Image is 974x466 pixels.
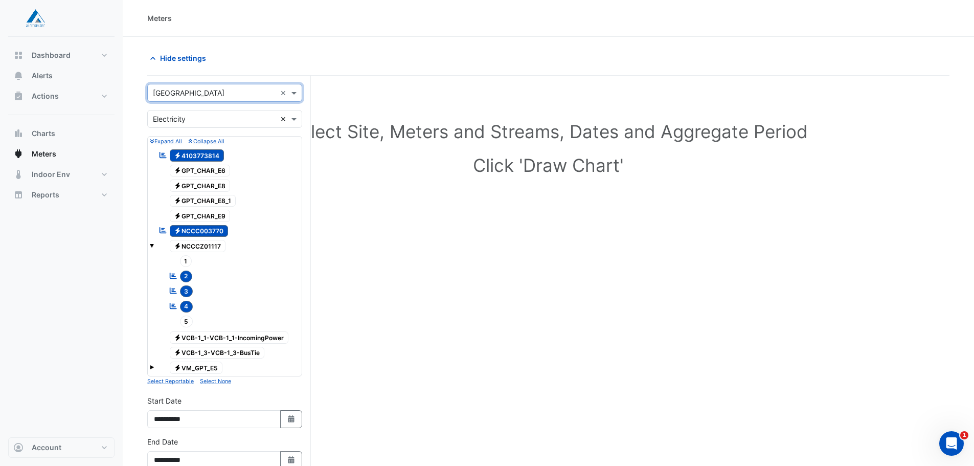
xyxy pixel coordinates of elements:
button: Indoor Env [8,164,115,185]
fa-icon: Reportable [158,150,168,159]
fa-icon: Electricity [174,334,182,341]
small: Select Reportable [147,378,194,385]
div: Meters [147,13,172,24]
app-icon: Meters [13,149,24,159]
span: 1 [960,431,968,439]
span: 5 [180,316,193,327]
fa-icon: Electricity [174,242,182,250]
button: Meters [8,144,115,164]
fa-icon: Electricity [174,212,182,219]
span: 4 [180,301,193,313]
span: VCB-1_3-VCB-1_3-BusTie [170,347,265,359]
span: Clear [280,114,289,124]
app-icon: Actions [13,91,24,101]
fa-icon: Reportable [169,301,178,310]
span: Reports [32,190,59,200]
button: Collapse All [188,137,224,146]
app-icon: Indoor Env [13,169,24,180]
fa-icon: Reportable [169,286,178,295]
fa-icon: Electricity [174,182,182,189]
span: Charts [32,128,55,139]
span: GPT_CHAR_E8_1 [170,195,236,207]
span: 1 [180,255,192,267]
fa-icon: Electricity [174,197,182,205]
span: Clear [280,87,289,98]
app-icon: Dashboard [13,50,24,60]
fa-icon: Electricity [174,167,182,174]
fa-icon: Electricity [174,227,182,235]
span: GPT_CHAR_E9 [170,210,231,222]
fa-icon: Reportable [158,226,168,235]
fa-icon: Select Date [287,415,296,424]
span: 4103773814 [170,149,224,162]
span: Meters [32,149,56,159]
small: Select None [200,378,231,385]
fa-icon: Electricity [174,349,182,357]
h1: Select Site, Meters and Streams, Dates and Aggregate Period [164,121,933,142]
fa-icon: Select Date [287,456,296,464]
span: Account [32,442,61,453]
button: Select None [200,376,231,386]
button: Dashboard [8,45,115,65]
span: VM_GPT_E5 [170,362,223,374]
span: Alerts [32,71,53,81]
span: NCCCZ01117 [170,240,226,252]
button: Hide settings [147,49,213,67]
iframe: Intercom live chat [939,431,964,456]
app-icon: Charts [13,128,24,139]
small: Collapse All [188,138,224,145]
span: GPT_CHAR_E6 [170,165,231,177]
span: Indoor Env [32,169,70,180]
button: Expand All [150,137,182,146]
span: Actions [32,91,59,101]
button: Actions [8,86,115,106]
button: Select Reportable [147,376,194,386]
img: Company Logo [12,8,58,29]
fa-icon: Reportable [169,271,178,280]
span: Hide settings [160,53,206,63]
label: End Date [147,436,178,447]
fa-icon: Electricity [174,151,182,159]
small: Expand All [150,138,182,145]
span: Dashboard [32,50,71,60]
app-icon: Reports [13,190,24,200]
span: 2 [180,271,193,282]
button: Reports [8,185,115,205]
app-icon: Alerts [13,71,24,81]
button: Account [8,437,115,458]
fa-icon: Electricity [174,364,182,371]
button: Alerts [8,65,115,86]
h1: Click 'Draw Chart' [164,154,933,176]
span: NCCC003770 [170,225,229,237]
span: VCB-1_1-VCB-1_1-IncomingPower [170,331,289,344]
span: 3 [180,285,193,297]
span: GPT_CHAR_E8 [170,180,231,192]
button: Charts [8,123,115,144]
label: Start Date [147,395,182,406]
